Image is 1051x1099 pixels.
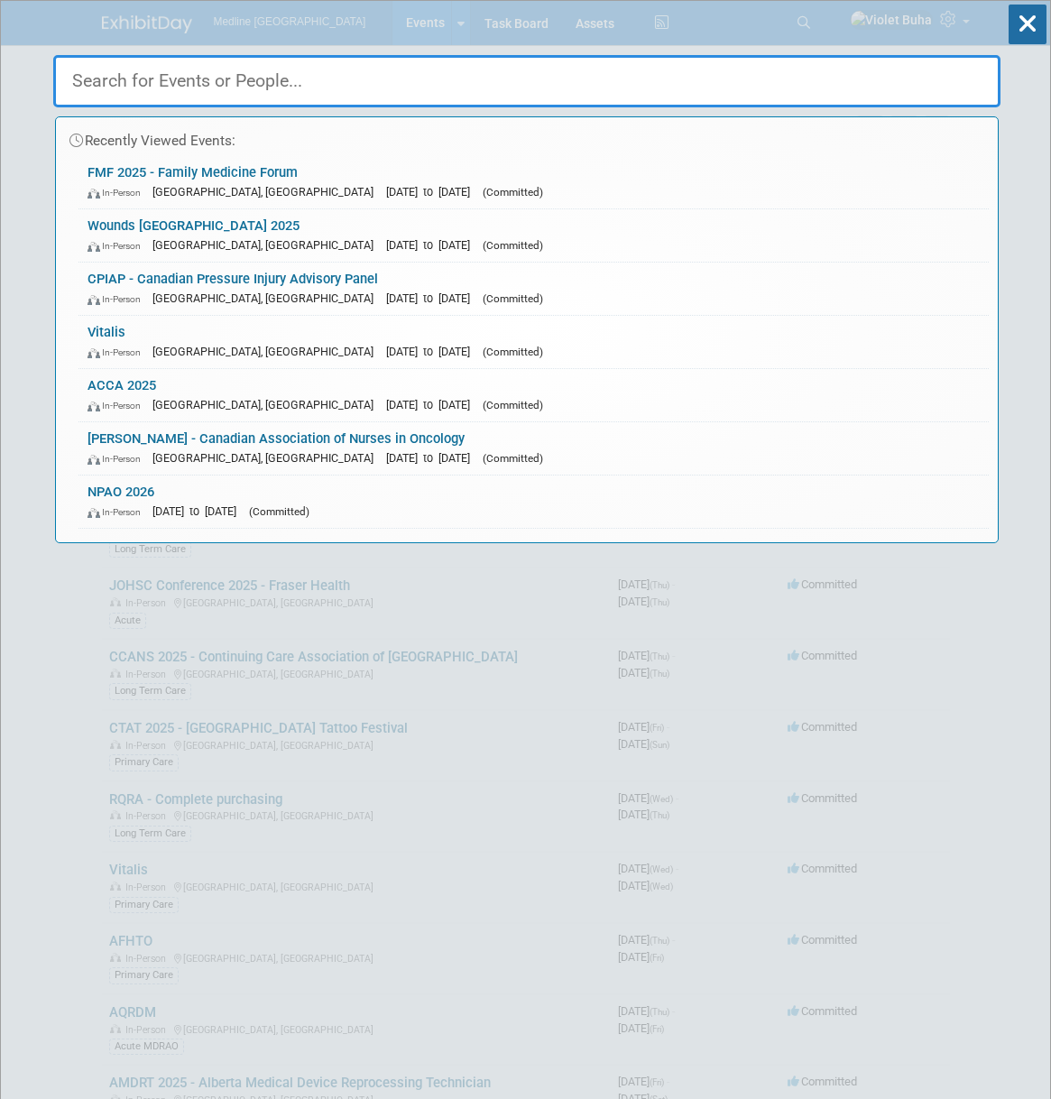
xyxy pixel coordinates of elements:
span: (Committed) [483,399,543,411]
span: (Committed) [483,452,543,465]
span: [GEOGRAPHIC_DATA], [GEOGRAPHIC_DATA] [152,345,383,358]
a: CPIAP - Canadian Pressure Injury Advisory Panel In-Person [GEOGRAPHIC_DATA], [GEOGRAPHIC_DATA] [D... [78,263,989,315]
span: In-Person [88,240,149,252]
span: [DATE] to [DATE] [386,185,479,199]
span: [GEOGRAPHIC_DATA], [GEOGRAPHIC_DATA] [152,291,383,305]
input: Search for Events or People... [53,55,1000,107]
span: [DATE] to [DATE] [386,451,479,465]
a: Wounds [GEOGRAPHIC_DATA] 2025 In-Person [GEOGRAPHIC_DATA], [GEOGRAPHIC_DATA] [DATE] to [DATE] (Co... [78,209,989,262]
span: [DATE] to [DATE] [386,345,479,358]
span: [DATE] to [DATE] [152,504,245,518]
span: [GEOGRAPHIC_DATA], [GEOGRAPHIC_DATA] [152,185,383,199]
span: (Committed) [483,292,543,305]
span: In-Person [88,346,149,358]
span: In-Person [88,187,149,199]
span: (Committed) [483,239,543,252]
span: In-Person [88,400,149,411]
span: (Committed) [483,186,543,199]
span: (Committed) [483,346,543,358]
a: FMF 2025 - Family Medicine Forum In-Person [GEOGRAPHIC_DATA], [GEOGRAPHIC_DATA] [DATE] to [DATE] ... [78,156,989,208]
span: (Committed) [249,505,309,518]
a: Vitalis In-Person [GEOGRAPHIC_DATA], [GEOGRAPHIC_DATA] [DATE] to [DATE] (Committed) [78,316,989,368]
span: [DATE] to [DATE] [386,398,479,411]
div: Recently Viewed Events: [65,117,989,156]
span: In-Person [88,293,149,305]
span: [DATE] to [DATE] [386,291,479,305]
span: In-Person [88,506,149,518]
span: In-Person [88,453,149,465]
span: [GEOGRAPHIC_DATA], [GEOGRAPHIC_DATA] [152,398,383,411]
a: [PERSON_NAME] - Canadian Association of Nurses in Oncology In-Person [GEOGRAPHIC_DATA], [GEOGRAPH... [78,422,989,475]
span: [DATE] to [DATE] [386,238,479,252]
span: [GEOGRAPHIC_DATA], [GEOGRAPHIC_DATA] [152,451,383,465]
span: [GEOGRAPHIC_DATA], [GEOGRAPHIC_DATA] [152,238,383,252]
a: ACCA 2025 In-Person [GEOGRAPHIC_DATA], [GEOGRAPHIC_DATA] [DATE] to [DATE] (Committed) [78,369,989,421]
a: NPAO 2026 In-Person [DATE] to [DATE] (Committed) [78,476,989,528]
